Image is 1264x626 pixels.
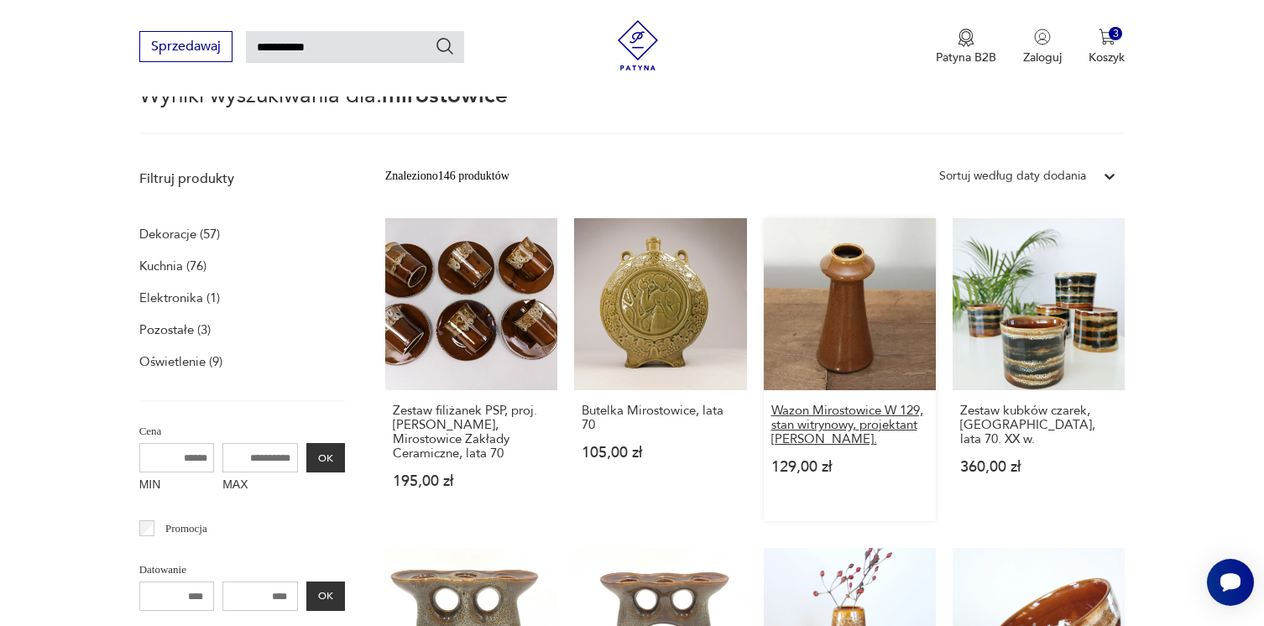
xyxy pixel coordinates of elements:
[1023,29,1062,65] button: Zaloguj
[393,474,550,488] p: 195,00 zł
[139,350,222,373] a: Oświetlenie (9)
[139,222,220,246] a: Dekoracje (57)
[306,582,345,611] button: OK
[1099,29,1115,45] img: Ikona koszyka
[1089,29,1125,65] button: 3Koszyk
[139,86,1126,134] p: Wyniki wyszukiwania dla:
[139,561,345,579] p: Datowanie
[139,254,206,278] a: Kuchnia (76)
[139,31,232,62] button: Sprzedawaj
[960,404,1117,446] h3: Zestaw kubków czarek, [GEOGRAPHIC_DATA], lata 70. XX w.
[936,29,996,65] a: Ikona medaluPatyna B2B
[958,29,974,47] img: Ikona medalu
[960,460,1117,474] p: 360,00 zł
[139,286,220,310] a: Elektronika (1)
[385,218,557,521] a: Zestaw filiżanek PSP, proj. Adam Sadulski, Mirostowice Zakłady Ceramiczne, lata 70Zestaw filiżane...
[139,170,345,188] p: Filtruj produkty
[139,42,232,54] a: Sprzedawaj
[574,218,746,521] a: Butelka Mirostowice, lata 70Butelka Mirostowice, lata 70105,00 zł
[385,167,509,185] div: Znaleziono 146 produktów
[1023,50,1062,65] p: Zaloguj
[435,36,455,56] button: Szukaj
[939,167,1086,185] div: Sortuj według daty dodania
[936,50,996,65] p: Patyna B2B
[764,218,936,521] a: Wazon Mirostowice W 129, stan witrynowy, projektant A. Sadulski.Wazon Mirostowice W 129, stan wit...
[1034,29,1051,45] img: Ikonka użytkownika
[139,472,215,499] label: MIN
[139,318,211,342] a: Pozostałe (3)
[165,519,207,538] p: Promocja
[222,472,298,499] label: MAX
[582,446,739,460] p: 105,00 zł
[139,422,345,441] p: Cena
[1207,559,1254,606] iframe: Smartsupp widget button
[582,404,739,432] h3: Butelka Mirostowice, lata 70
[1089,50,1125,65] p: Koszyk
[771,404,928,446] h3: Wazon Mirostowice W 129, stan witrynowy, projektant [PERSON_NAME].
[1109,27,1123,41] div: 3
[771,460,928,474] p: 129,00 zł
[306,443,345,472] button: OK
[393,404,550,461] h3: Zestaw filiżanek PSP, proj. [PERSON_NAME], Mirostowice Zakłady Ceramiczne, lata 70
[953,218,1125,521] a: Zestaw kubków czarek, Mirostowice, lata 70. XX w.Zestaw kubków czarek, [GEOGRAPHIC_DATA], lata 70...
[613,20,663,70] img: Patyna - sklep z meblami i dekoracjami vintage
[936,29,996,65] button: Patyna B2B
